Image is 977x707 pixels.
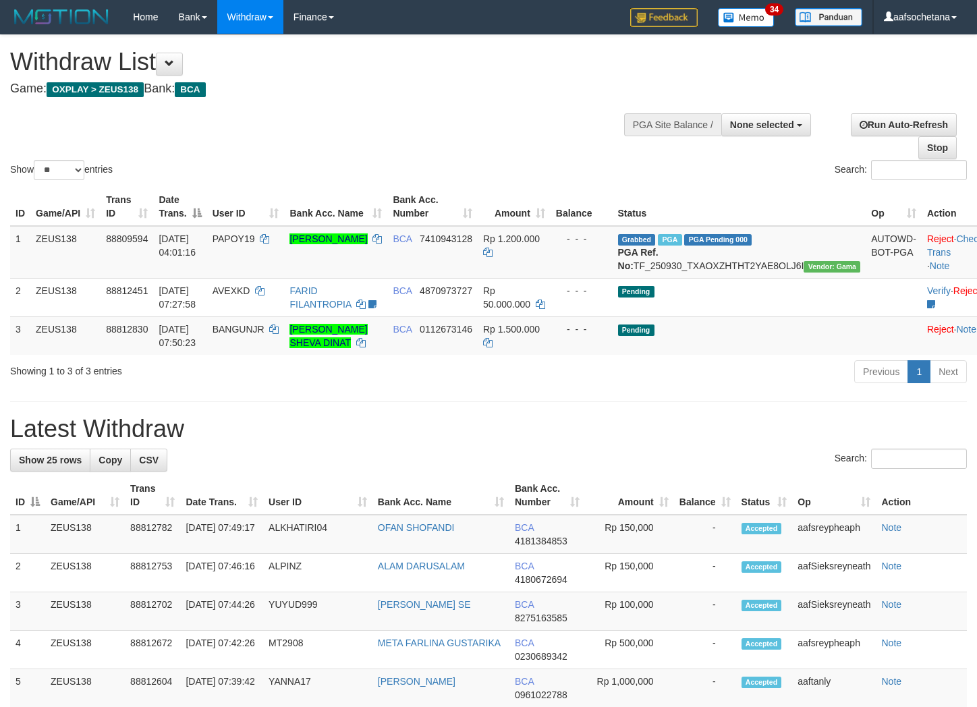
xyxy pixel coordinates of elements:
[393,324,412,335] span: BCA
[30,188,101,226] th: Game/API: activate to sort column ascending
[792,476,876,515] th: Op: activate to sort column ascending
[30,316,101,355] td: ZEUS138
[956,324,976,335] a: Note
[10,226,30,279] td: 1
[618,234,656,246] span: Grabbed
[624,113,721,136] div: PGA Site Balance /
[289,233,367,244] a: [PERSON_NAME]
[854,360,908,383] a: Previous
[658,234,681,246] span: Marked by aaftanly
[674,554,736,592] td: -
[263,476,372,515] th: User ID: activate to sort column ascending
[30,226,101,279] td: ZEUS138
[881,638,901,648] a: Note
[736,476,793,515] th: Status: activate to sort column ascending
[10,188,30,226] th: ID
[618,247,659,271] b: PGA Ref. No:
[378,638,501,648] a: META FARLINA GUSTARIKA
[871,449,967,469] input: Search:
[876,476,967,515] th: Action
[509,476,585,515] th: Bank Acc. Number: activate to sort column ascending
[483,233,540,244] span: Rp 1.200.000
[483,285,530,310] span: Rp 50.000.000
[930,260,950,271] a: Note
[213,285,250,296] span: AVEXKD
[613,226,866,279] td: TF_250930_TXAOXZHTHT2YAE8OLJ6I
[45,476,125,515] th: Game/API: activate to sort column ascending
[674,515,736,554] td: -
[378,522,455,533] a: OFAN SHOFANDI
[180,592,263,631] td: [DATE] 07:44:26
[10,49,638,76] h1: Withdraw List
[10,592,45,631] td: 3
[130,449,167,472] a: CSV
[284,188,387,226] th: Bank Acc. Name: activate to sort column ascending
[585,592,673,631] td: Rp 100,000
[263,631,372,669] td: MT2908
[795,8,862,26] img: panduan.png
[674,476,736,515] th: Balance: activate to sort column ascending
[175,82,205,97] span: BCA
[10,449,90,472] a: Show 25 rows
[378,599,471,610] a: [PERSON_NAME] SE
[515,689,567,700] span: Copy 0961022788 to clipboard
[372,476,509,515] th: Bank Acc. Name: activate to sort column ascending
[556,284,607,298] div: - - -
[551,188,613,226] th: Balance
[263,592,372,631] td: YUYUD999
[908,360,930,383] a: 1
[30,278,101,316] td: ZEUS138
[420,285,472,296] span: Copy 4870973727 to clipboard
[515,522,534,533] span: BCA
[45,554,125,592] td: ZEUS138
[45,631,125,669] td: ZEUS138
[125,554,180,592] td: 88812753
[515,574,567,585] span: Copy 4180672694 to clipboard
[866,188,922,226] th: Op: activate to sort column ascending
[125,476,180,515] th: Trans ID: activate to sort column ascending
[45,515,125,554] td: ZEUS138
[159,233,196,258] span: [DATE] 04:01:16
[742,561,782,573] span: Accepted
[742,600,782,611] span: Accepted
[630,8,698,27] img: Feedback.jpg
[765,3,783,16] span: 34
[927,285,951,296] a: Verify
[106,233,148,244] span: 88809594
[420,233,472,244] span: Copy 7410943128 to clipboard
[742,638,782,650] span: Accepted
[34,160,84,180] select: Showentries
[515,638,534,648] span: BCA
[674,631,736,669] td: -
[792,631,876,669] td: aafsreypheaph
[420,324,472,335] span: Copy 0112673146 to clipboard
[792,515,876,554] td: aafsreypheaph
[213,324,264,335] span: BANGUNJR
[515,651,567,662] span: Copy 0230689342 to clipboard
[835,160,967,180] label: Search:
[180,631,263,669] td: [DATE] 07:42:26
[99,455,122,465] span: Copy
[515,599,534,610] span: BCA
[515,536,567,546] span: Copy 4181384853 to clipboard
[556,232,607,246] div: - - -
[19,455,82,465] span: Show 25 rows
[742,523,782,534] span: Accepted
[674,592,736,631] td: -
[618,324,654,336] span: Pending
[927,233,954,244] a: Reject
[851,113,957,136] a: Run Auto-Refresh
[585,554,673,592] td: Rp 150,000
[10,160,113,180] label: Show entries
[180,476,263,515] th: Date Trans.: activate to sort column ascending
[930,360,967,383] a: Next
[585,631,673,669] td: Rp 500,000
[125,592,180,631] td: 88812702
[125,631,180,669] td: 88812672
[289,285,351,310] a: FARID FILANTROPIA
[378,676,455,687] a: [PERSON_NAME]
[927,324,954,335] a: Reject
[585,515,673,554] td: Rp 150,000
[207,188,285,226] th: User ID: activate to sort column ascending
[618,286,654,298] span: Pending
